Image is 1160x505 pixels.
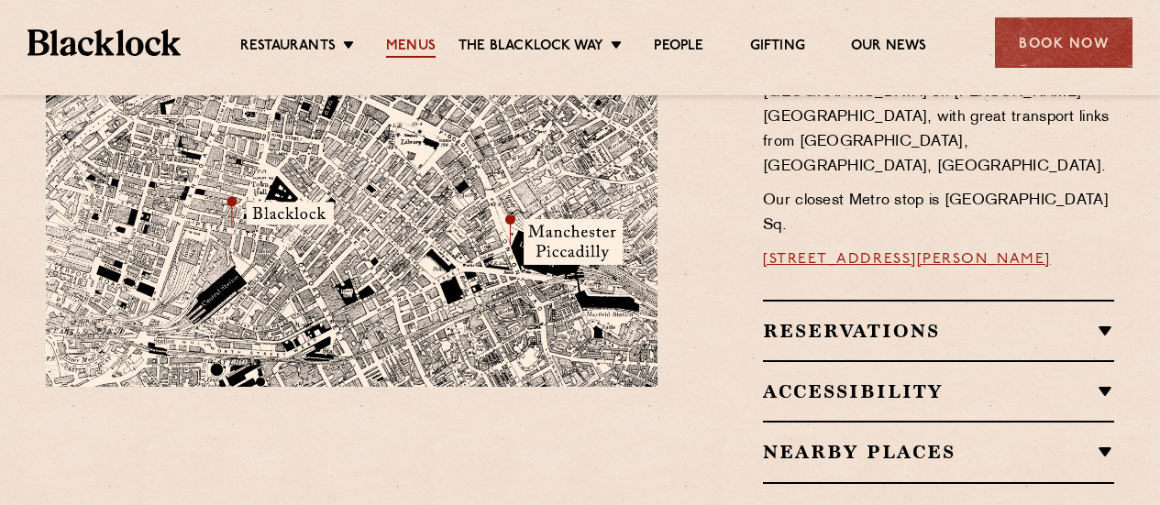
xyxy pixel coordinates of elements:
[763,441,1114,463] h2: Nearby Places
[750,38,805,58] a: Gifting
[763,252,1051,267] a: [STREET_ADDRESS][PERSON_NAME]
[763,193,1109,233] span: Our closest Metro stop is [GEOGRAPHIC_DATA] Sq.
[995,17,1132,68] div: Book Now
[763,320,1114,342] h2: Reservations
[28,29,181,55] img: BL_Textured_Logo-footer-cropped.svg
[763,380,1114,402] h2: Accessibility
[240,38,336,58] a: Restaurants
[654,38,703,58] a: People
[851,38,927,58] a: Our News
[458,38,603,58] a: The Blacklock Way
[763,60,1110,174] span: Find us just down from the iconic [GEOGRAPHIC_DATA] on [PERSON_NAME][GEOGRAPHIC_DATA], with great...
[386,38,436,58] a: Menus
